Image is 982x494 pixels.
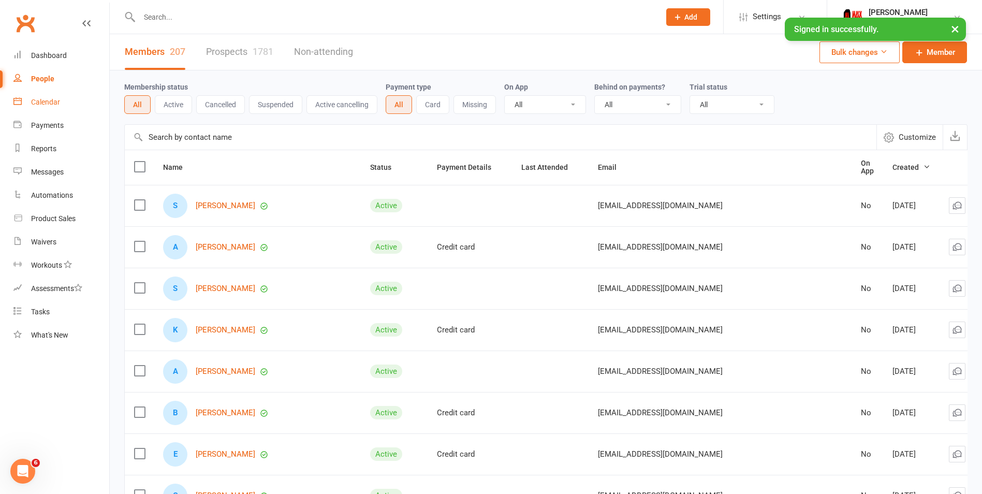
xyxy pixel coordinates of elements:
[170,46,185,57] div: 207
[196,95,245,114] button: Cancelled
[13,277,109,300] a: Assessments
[437,243,503,252] div: Credit card
[869,8,928,17] div: [PERSON_NAME]
[892,243,930,252] div: [DATE]
[13,207,109,230] a: Product Sales
[370,240,402,254] div: Active
[163,318,187,342] div: Karla
[892,163,930,171] span: Created
[31,144,56,153] div: Reports
[892,161,930,173] button: Created
[437,450,503,459] div: Credit card
[306,95,377,114] button: Active cancelling
[892,409,930,417] div: [DATE]
[861,450,874,459] div: No
[13,300,109,324] a: Tasks
[892,450,930,459] div: [DATE]
[13,137,109,161] a: Reports
[437,326,503,335] div: Credit card
[598,279,723,298] span: [EMAIL_ADDRESS][DOMAIN_NAME]
[899,131,936,143] span: Customize
[370,365,402,378] div: Active
[31,238,56,246] div: Waivers
[31,214,76,223] div: Product Sales
[370,447,402,461] div: Active
[386,83,431,91] label: Payment type
[370,161,403,173] button: Status
[196,243,255,252] a: [PERSON_NAME]
[163,161,194,173] button: Name
[521,163,579,171] span: Last Attended
[843,7,863,27] img: thumb_image1759205071.png
[386,95,412,114] button: All
[124,83,188,91] label: Membership status
[861,367,874,376] div: No
[927,46,955,59] span: Member
[370,199,402,212] div: Active
[892,201,930,210] div: [DATE]
[163,163,194,171] span: Name
[13,184,109,207] a: Automations
[861,243,874,252] div: No
[684,13,697,21] span: Add
[31,75,54,83] div: People
[196,326,255,335] a: [PERSON_NAME]
[370,163,403,171] span: Status
[598,444,723,464] span: [EMAIL_ADDRESS][DOMAIN_NAME]
[124,95,151,114] button: All
[13,91,109,114] a: Calendar
[31,98,60,106] div: Calendar
[163,194,187,218] div: Senai
[598,320,723,340] span: [EMAIL_ADDRESS][DOMAIN_NAME]
[13,254,109,277] a: Workouts
[594,83,665,91] label: Behind on payments?
[196,450,255,459] a: [PERSON_NAME]
[902,41,967,63] a: Member
[31,331,68,339] div: What's New
[869,17,928,26] div: Maax Fitness
[125,125,876,150] input: Search by contact name
[876,125,943,150] button: Customize
[690,83,727,91] label: Trial status
[892,326,930,335] div: [DATE]
[370,282,402,295] div: Active
[163,277,187,301] div: Stacy
[31,121,64,129] div: Payments
[819,41,900,63] button: Bulk changes
[125,34,185,70] a: Members207
[13,67,109,91] a: People
[598,196,723,215] span: [EMAIL_ADDRESS][DOMAIN_NAME]
[861,201,874,210] div: No
[163,235,187,259] div: Amy
[155,95,192,114] button: Active
[437,409,503,417] div: Credit card
[861,284,874,293] div: No
[163,442,187,467] div: Emily
[504,83,528,91] label: On App
[370,406,402,419] div: Active
[946,18,964,40] button: ×
[10,459,35,484] iframe: Intercom live chat
[598,161,628,173] button: Email
[794,24,878,34] span: Signed in successfully.
[13,161,109,184] a: Messages
[196,284,255,293] a: [PERSON_NAME]
[861,409,874,417] div: No
[861,326,874,335] div: No
[13,44,109,67] a: Dashboard
[31,261,62,269] div: Workouts
[206,34,273,70] a: Prospects1781
[437,163,503,171] span: Payment Details
[196,201,255,210] a: [PERSON_NAME]
[31,308,50,316] div: Tasks
[249,95,302,114] button: Suspended
[163,359,187,384] div: Andrew
[13,114,109,137] a: Payments
[136,10,653,24] input: Search...
[163,401,187,425] div: Briannah
[598,403,723,423] span: [EMAIL_ADDRESS][DOMAIN_NAME]
[370,323,402,337] div: Active
[32,459,40,467] span: 6
[31,191,73,199] div: Automations
[416,95,449,114] button: Card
